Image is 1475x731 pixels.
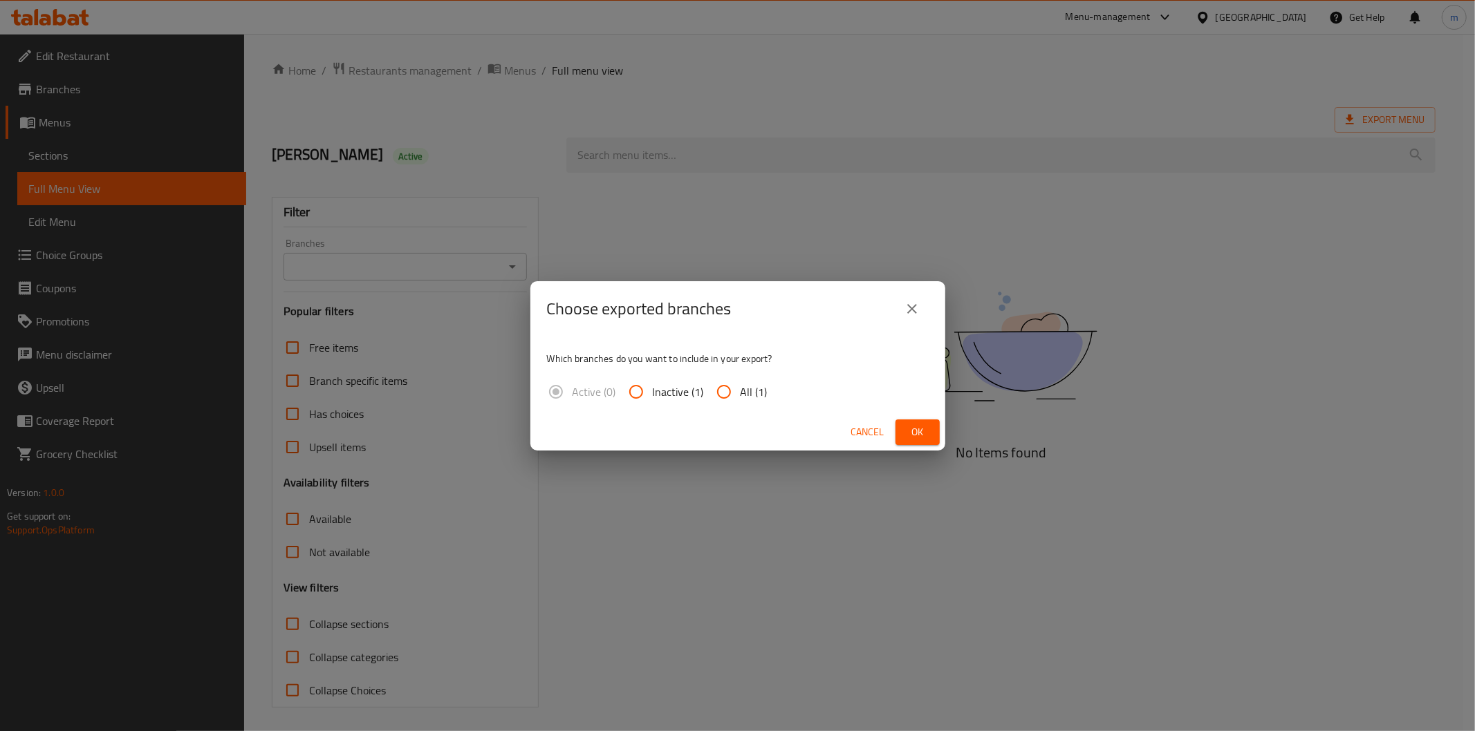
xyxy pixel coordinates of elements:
[851,424,884,441] span: Cancel
[896,419,940,445] button: Ok
[896,292,929,325] button: close
[547,352,929,365] p: Which branches do you want to include in your export?
[741,383,768,400] span: All (1)
[846,419,890,445] button: Cancel
[547,298,732,320] h2: Choose exported branches
[653,383,704,400] span: Inactive (1)
[573,383,616,400] span: Active (0)
[907,424,929,441] span: Ok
